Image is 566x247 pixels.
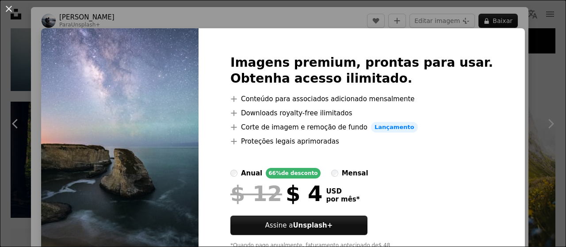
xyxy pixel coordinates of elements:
li: Corte de imagem e remoção de fundo [230,122,493,133]
div: 66% de desconto [266,168,320,179]
span: USD [326,187,359,195]
li: Conteúdo para associados adicionado mensalmente [230,94,493,104]
li: Downloads royalty-free ilimitados [230,108,493,118]
input: mensal [331,170,338,177]
h2: Imagens premium, prontas para usar. Obtenha acesso ilimitado. [230,55,493,87]
span: $ 12 [230,182,282,205]
span: Lançamento [371,122,418,133]
div: $ 4 [230,182,322,205]
button: Assine aUnsplash+ [230,216,367,235]
input: anual66%de desconto [230,170,237,177]
div: anual [241,168,262,179]
strong: Unsplash+ [293,221,333,229]
span: por mês * [326,195,359,203]
li: Proteções legais aprimoradas [230,136,493,147]
div: mensal [342,168,368,179]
